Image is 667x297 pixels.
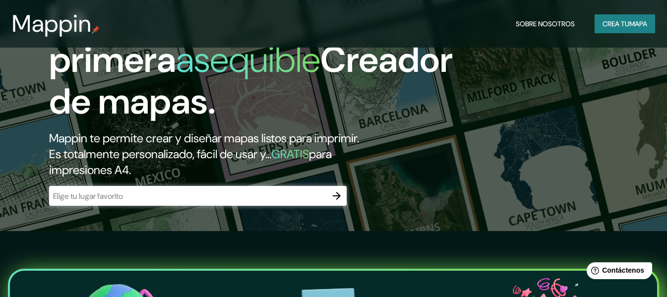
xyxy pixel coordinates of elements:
[271,146,309,162] font: GRATIS
[92,26,100,34] img: pin de mapeo
[12,8,92,39] font: Mappin
[595,14,655,33] button: Crea tumapa
[512,14,579,33] button: Sobre nosotros
[176,37,320,83] font: asequible
[629,19,647,28] font: mapa
[49,146,332,178] font: para impresiones A4.
[603,19,629,28] font: Crea tu
[49,130,359,146] font: Mappin te permite crear y diseñar mapas listos para imprimir.
[579,258,656,286] iframe: Lanzador de widgets de ayuda
[49,190,327,202] input: Elige tu lugar favorito
[516,19,575,28] font: Sobre nosotros
[49,146,271,162] font: Es totalmente personalizado, fácil de usar y...
[49,37,453,124] font: Creador de mapas.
